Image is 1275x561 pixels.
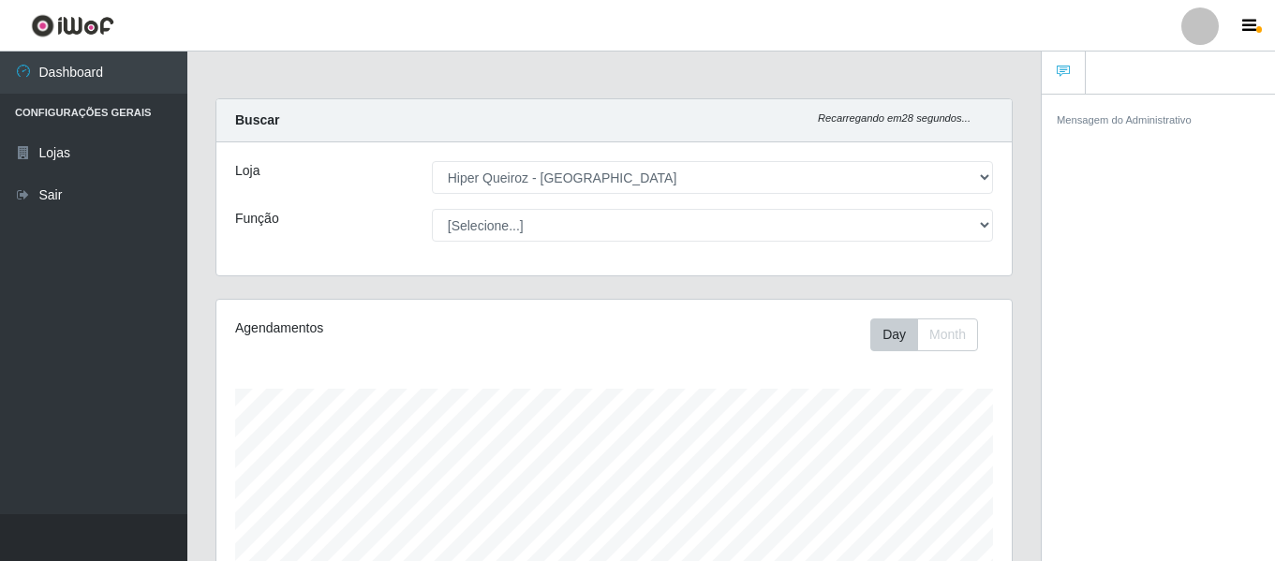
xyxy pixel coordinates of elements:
[870,318,918,351] button: Day
[818,112,971,124] i: Recarregando em 28 segundos...
[235,161,259,181] label: Loja
[870,318,978,351] div: First group
[235,209,279,229] label: Função
[31,14,114,37] img: CoreUI Logo
[870,318,993,351] div: Toolbar with button groups
[235,318,535,338] div: Agendamentos
[917,318,978,351] button: Month
[235,112,279,127] strong: Buscar
[1057,114,1192,125] small: Mensagem do Administrativo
